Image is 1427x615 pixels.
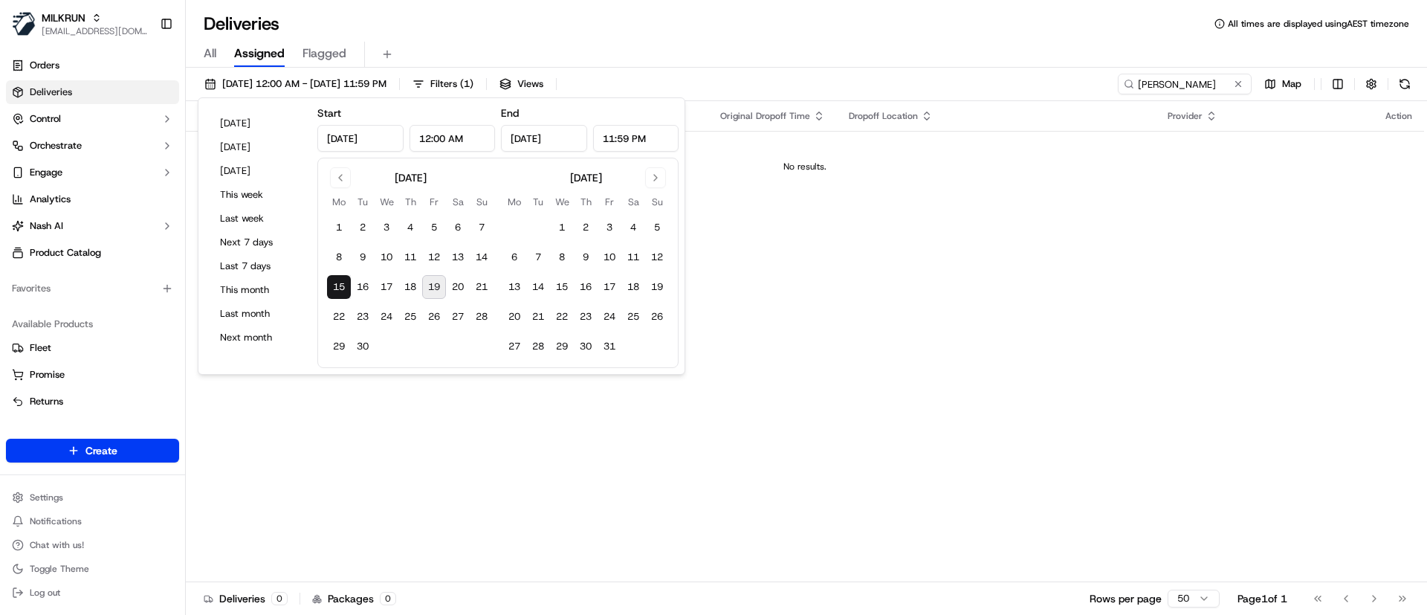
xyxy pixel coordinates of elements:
[645,305,669,329] button: 26
[1385,110,1412,122] div: Action
[422,245,446,269] button: 12
[327,335,351,358] button: 29
[6,80,179,104] a: Deliveries
[213,256,302,277] button: Last 7 days
[598,335,621,358] button: 31
[351,275,375,299] button: 16
[375,216,398,239] button: 3
[204,45,216,62] span: All
[198,74,393,94] button: [DATE] 12:00 AM - [DATE] 11:59 PM
[574,194,598,210] th: Thursday
[6,535,179,556] button: Chat with us!
[12,341,173,355] a: Fleet
[6,187,179,211] a: Analytics
[30,246,101,260] span: Product Catalog
[621,245,645,269] button: 11
[526,194,550,210] th: Tuesday
[574,335,598,358] button: 30
[213,184,302,205] button: This week
[351,335,375,358] button: 30
[645,167,666,188] button: Go to next month
[6,487,179,508] button: Settings
[42,10,85,25] button: MILKRUN
[30,193,71,206] span: Analytics
[550,275,574,299] button: 15
[30,587,60,599] span: Log out
[6,161,179,184] button: Engage
[6,312,179,336] div: Available Products
[30,139,82,152] span: Orchestrate
[6,107,179,131] button: Control
[550,216,574,239] button: 1
[593,125,679,152] input: Time
[621,194,645,210] th: Saturday
[12,368,173,381] a: Promise
[501,106,519,120] label: End
[213,208,302,229] button: Last week
[351,194,375,210] th: Tuesday
[213,113,302,134] button: [DATE]
[410,125,496,152] input: Time
[570,170,602,185] div: [DATE]
[398,194,422,210] th: Thursday
[574,275,598,299] button: 16
[30,219,63,233] span: Nash AI
[375,275,398,299] button: 17
[30,341,51,355] span: Fleet
[493,74,550,94] button: Views
[422,194,446,210] th: Friday
[213,303,302,324] button: Last month
[6,241,179,265] a: Product Catalog
[1237,591,1287,606] div: Page 1 of 1
[502,245,526,269] button: 6
[30,368,65,381] span: Promise
[30,563,89,575] span: Toggle Theme
[213,232,302,253] button: Next 7 days
[574,245,598,269] button: 9
[526,275,550,299] button: 14
[398,216,422,239] button: 4
[327,194,351,210] th: Monday
[6,390,179,413] button: Returns
[42,25,148,37] span: [EMAIL_ADDRESS][DOMAIN_NAME]
[6,277,179,300] div: Favorites
[502,335,526,358] button: 27
[621,216,645,239] button: 4
[12,395,173,408] a: Returns
[380,592,396,605] div: 0
[1394,74,1415,94] button: Refresh
[213,137,302,158] button: [DATE]
[213,161,302,181] button: [DATE]
[317,106,341,120] label: Start
[470,245,494,269] button: 14
[6,134,179,158] button: Orchestrate
[550,305,574,329] button: 22
[446,194,470,210] th: Saturday
[446,275,470,299] button: 20
[85,443,117,458] span: Create
[271,592,288,605] div: 0
[526,305,550,329] button: 21
[30,166,62,179] span: Engage
[470,216,494,239] button: 7
[6,511,179,532] button: Notifications
[460,77,473,91] span: ( 1 )
[6,214,179,238] button: Nash AI
[574,305,598,329] button: 23
[398,245,422,269] button: 11
[30,539,84,551] span: Chat with us!
[213,327,302,348] button: Next month
[406,74,480,94] button: Filters(1)
[6,582,179,603] button: Log out
[550,194,574,210] th: Wednesday
[6,363,179,387] button: Promise
[375,305,398,329] button: 24
[192,161,1418,173] div: No results.
[204,12,279,36] h1: Deliveries
[550,245,574,269] button: 8
[351,216,375,239] button: 2
[598,275,621,299] button: 17
[6,336,179,360] button: Fleet
[422,305,446,329] button: 26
